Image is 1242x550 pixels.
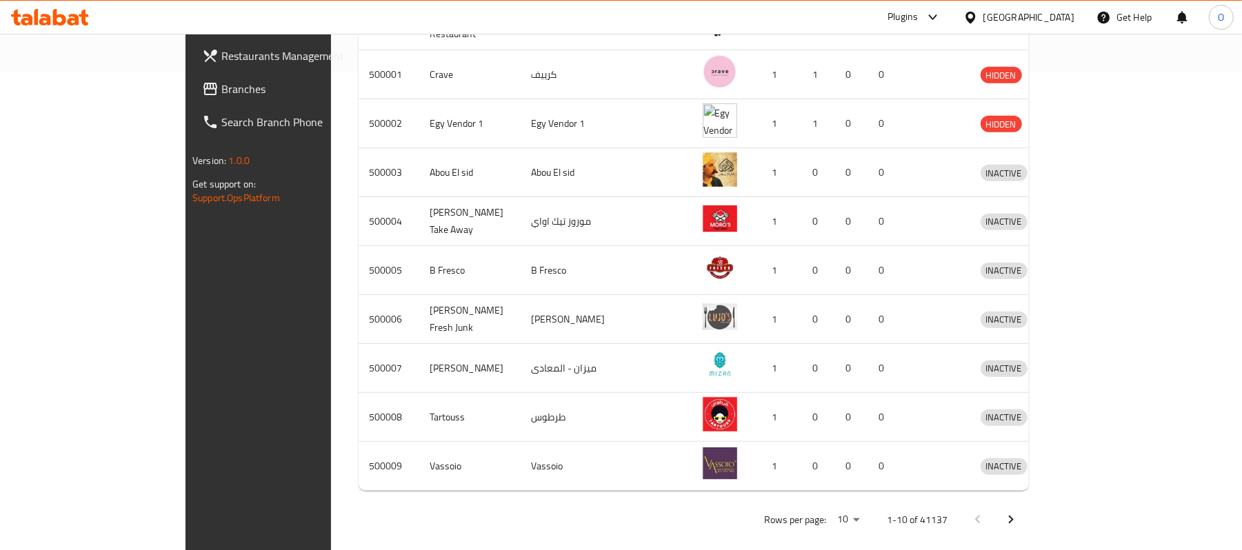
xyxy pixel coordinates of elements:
[754,442,802,491] td: 1
[887,511,948,529] p: 1-10 of 41137
[192,189,280,207] a: Support.OpsPlatform
[1218,10,1224,25] span: O
[754,246,802,295] td: 1
[981,165,1028,181] span: INACTIVE
[521,393,622,442] td: طرطوس
[419,99,521,148] td: Egy Vendor 1
[835,442,868,491] td: 0
[703,201,737,236] img: Moro's Take Away
[754,99,802,148] td: 1
[419,295,521,344] td: [PERSON_NAME] Fresh Junk
[868,197,901,246] td: 0
[802,197,835,246] td: 0
[754,148,802,197] td: 1
[703,397,737,431] img: Tartouss
[419,442,521,491] td: Vassoio
[981,116,1022,132] div: HIDDEN
[802,393,835,442] td: 0
[835,50,868,99] td: 0
[983,10,1074,25] div: [GEOGRAPHIC_DATA]
[888,9,918,26] div: Plugins
[521,442,622,491] td: Vassoio
[419,50,521,99] td: Crave
[191,105,393,139] a: Search Branch Phone
[802,344,835,393] td: 0
[419,393,521,442] td: Tartouss
[703,54,737,89] img: Crave
[521,246,622,295] td: B Fresco
[981,165,1028,181] div: INACTIVE
[419,197,521,246] td: [PERSON_NAME] Take Away
[754,393,802,442] td: 1
[981,263,1028,278] span: INACTIVE
[835,344,868,393] td: 0
[521,99,622,148] td: Egy Vendor 1
[832,509,865,530] div: Rows per page:
[228,152,250,170] span: 1.0.0
[802,442,835,491] td: 0
[981,116,1022,132] span: HIDDEN
[802,295,835,344] td: 0
[868,50,901,99] td: 0
[703,152,737,187] img: Abou El sid
[419,246,521,295] td: B Fresco
[521,197,622,246] td: موروز تيك اواي
[521,344,622,393] td: ميزان - المعادى
[981,409,1028,425] span: INACTIVE
[868,344,901,393] td: 0
[835,295,868,344] td: 0
[981,67,1022,83] div: HIDDEN
[835,197,868,246] td: 0
[981,458,1028,474] span: INACTIVE
[521,148,622,197] td: Abou El sid
[221,114,382,130] span: Search Branch Phone
[981,312,1028,327] span: INACTIVE
[868,393,901,442] td: 0
[981,360,1028,376] span: INACTIVE
[703,103,737,138] img: Egy Vendor 1
[703,250,737,285] img: B Fresco
[192,152,226,170] span: Version:
[802,50,835,99] td: 1
[802,148,835,197] td: 0
[835,148,868,197] td: 0
[868,442,901,491] td: 0
[835,393,868,442] td: 0
[419,148,521,197] td: Abou El sid
[191,72,393,105] a: Branches
[221,81,382,97] span: Branches
[981,68,1022,83] span: HIDDEN
[703,446,737,480] img: Vassoio
[221,48,382,64] span: Restaurants Management
[419,344,521,393] td: [PERSON_NAME]
[868,246,901,295] td: 0
[703,348,737,383] img: Mizan - Maadi
[868,99,901,148] td: 0
[754,50,802,99] td: 1
[994,503,1028,536] button: Next page
[835,99,868,148] td: 0
[521,295,622,344] td: [PERSON_NAME]
[868,295,901,344] td: 0
[802,246,835,295] td: 0
[191,39,393,72] a: Restaurants Management
[835,246,868,295] td: 0
[754,295,802,344] td: 1
[754,344,802,393] td: 1
[703,299,737,334] img: Lujo's Fresh Junk
[764,511,826,529] p: Rows per page:
[754,197,802,246] td: 1
[802,99,835,148] td: 1
[868,148,901,197] td: 0
[981,458,1028,475] div: INACTIVE
[192,175,256,193] span: Get support on:
[521,50,622,99] td: كرييف
[981,214,1028,230] span: INACTIVE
